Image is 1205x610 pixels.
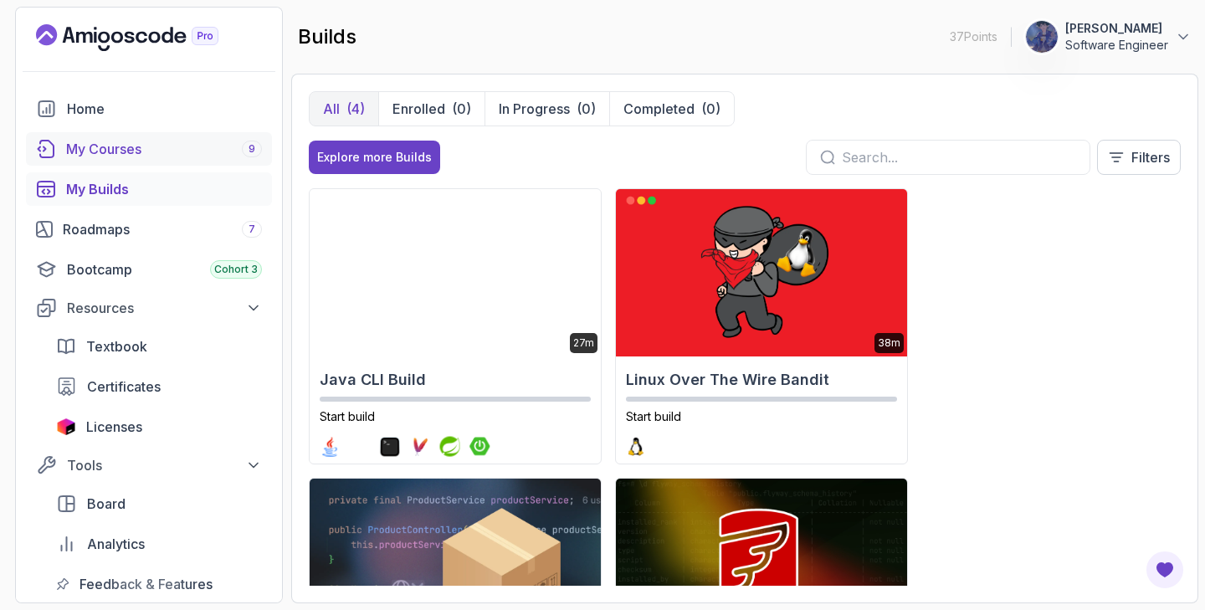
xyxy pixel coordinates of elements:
span: Cohort 3 [214,263,258,276]
button: Explore more Builds [309,141,440,174]
button: user profile image[PERSON_NAME]Software Engineer [1025,20,1192,54]
a: home [26,92,272,126]
a: licenses [46,410,272,443]
button: Filters [1097,140,1181,175]
a: textbook [46,330,272,363]
img: Linux Over The Wire Bandit card [616,189,907,356]
img: terminal logo [380,437,400,457]
img: spring logo [440,437,460,457]
img: linux logo [626,437,646,457]
a: Linux Over The Wire Bandit card38mLinux Over The Wire BanditStart buildlinux logo [615,188,908,464]
img: Java CLI Build card [310,189,601,356]
div: My Builds [66,179,262,199]
span: Licenses [86,417,142,437]
span: Feedback & Features [79,574,213,594]
a: roadmaps [26,213,272,246]
a: analytics [46,527,272,561]
h2: builds [298,23,356,50]
a: builds [26,172,272,206]
div: Home [67,99,262,119]
input: Search... [842,147,1076,167]
button: All(4) [310,92,378,126]
p: All [323,99,340,119]
p: Filters [1131,147,1170,167]
p: [PERSON_NAME] [1065,20,1168,37]
p: 37 Points [950,28,997,45]
span: 9 [249,142,255,156]
div: My Courses [66,139,262,159]
h2: Java CLI Build [320,368,591,392]
button: Completed(0) [609,92,734,126]
p: Completed [623,99,695,119]
p: 27m [573,336,594,350]
a: Java CLI Build card27mJava CLI BuildStart buildjava logoterminal logomaven logospring logospring-... [309,188,602,464]
div: (4) [346,99,365,119]
div: Roadmaps [63,219,262,239]
div: Resources [67,298,262,318]
a: feedback [46,567,272,601]
div: Bootcamp [67,259,262,279]
p: Enrolled [392,99,445,119]
span: Certificates [87,377,161,397]
img: user profile image [1026,21,1058,53]
button: In Progress(0) [485,92,609,126]
p: Software Engineer [1065,37,1168,54]
h2: Linux Over The Wire Bandit [626,368,897,392]
span: Textbook [86,336,147,356]
button: Open Feedback Button [1145,550,1185,590]
img: java logo [320,437,340,457]
button: Tools [26,450,272,480]
span: Analytics [87,534,145,554]
p: 38m [878,336,900,350]
button: Enrolled(0) [378,92,485,126]
span: Board [87,494,126,514]
img: jetbrains icon [56,418,76,435]
a: courses [26,132,272,166]
a: board [46,487,272,520]
a: bootcamp [26,253,272,286]
div: (0) [577,99,596,119]
div: (0) [452,99,471,119]
span: 7 [249,223,255,236]
img: spring-boot logo [469,436,490,456]
p: In Progress [499,99,570,119]
img: maven logo [410,437,430,457]
a: certificates [46,370,272,403]
span: Start build [626,409,681,423]
div: Tools [67,455,262,475]
a: Landing page [36,24,257,51]
div: (0) [701,99,720,119]
button: Resources [26,293,272,323]
div: Explore more Builds [317,149,432,166]
span: Start build [320,409,375,423]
